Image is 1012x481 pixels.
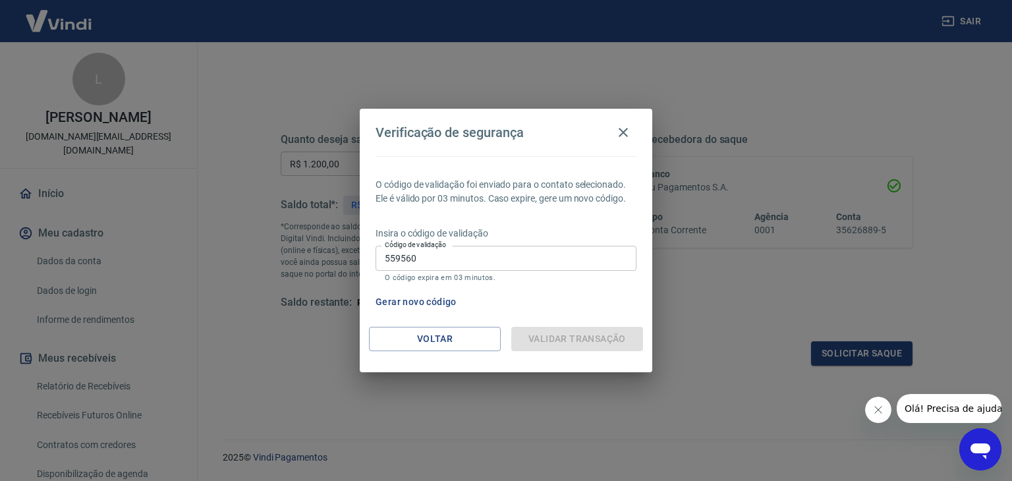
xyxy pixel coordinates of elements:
[369,327,501,351] button: Voltar
[959,428,1001,470] iframe: Botão para abrir a janela de mensagens
[897,394,1001,423] iframe: Mensagem da empresa
[8,9,111,20] span: Olá! Precisa de ajuda?
[376,178,636,206] p: O código de validação foi enviado para o contato selecionado. Ele é válido por 03 minutos. Caso e...
[385,240,446,250] label: Código de validação
[385,273,627,282] p: O código expira em 03 minutos.
[376,125,524,140] h4: Verificação de segurança
[370,290,462,314] button: Gerar novo código
[376,227,636,240] p: Insira o código de validação
[865,397,891,423] iframe: Fechar mensagem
